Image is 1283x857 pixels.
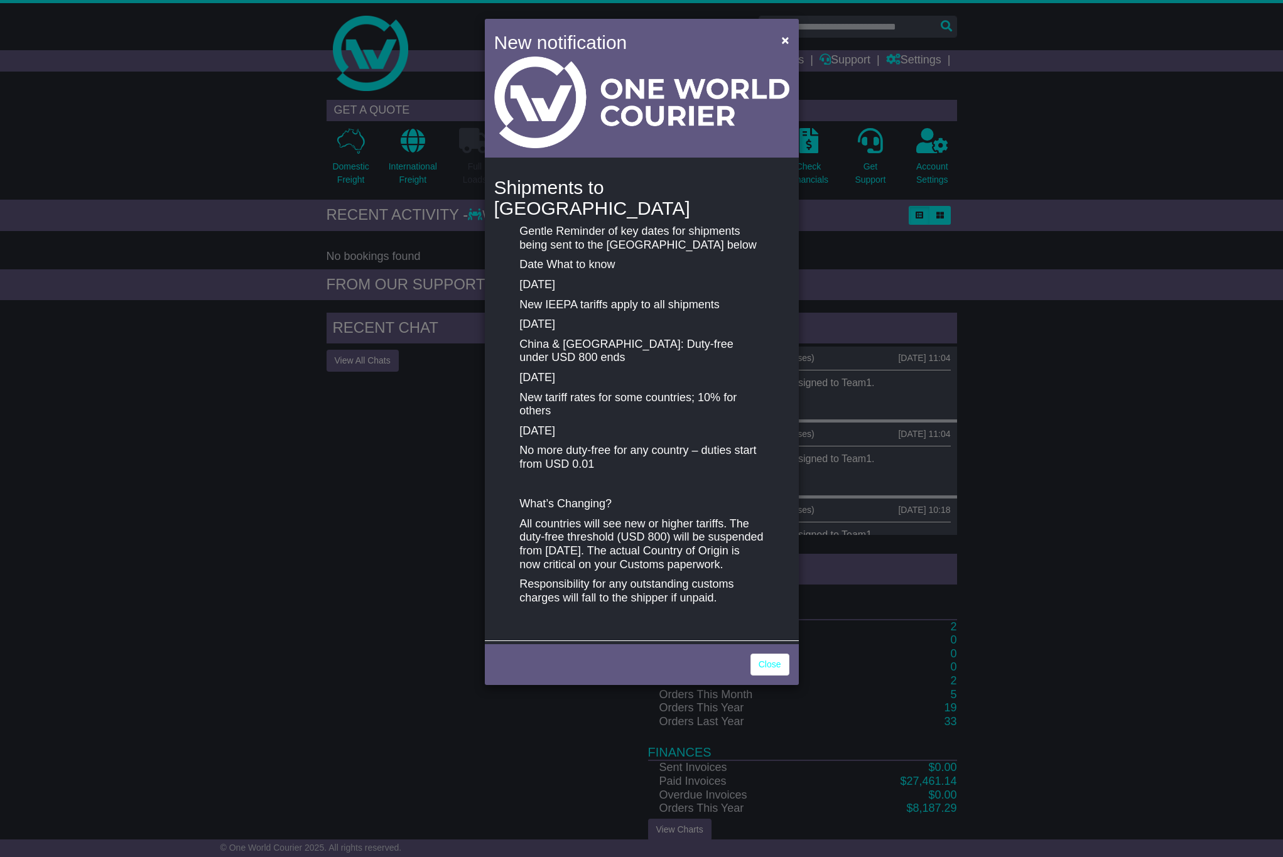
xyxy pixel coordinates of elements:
p: [DATE] [519,371,763,385]
p: New tariff rates for some countries; 10% for others [519,391,763,418]
h4: Shipments to [GEOGRAPHIC_DATA] [494,177,789,218]
p: [DATE] [519,278,763,292]
img: Light [494,57,789,148]
p: No more duty-free for any country – duties start from USD 0.01 [519,444,763,471]
p: [DATE] [519,318,763,331]
button: Close [775,27,795,53]
p: New IEEPA tariffs apply to all shipments [519,298,763,312]
span: × [781,33,789,47]
p: Responsibility for any outstanding customs charges will fall to the shipper if unpaid. [519,578,763,605]
a: Close [750,654,789,676]
p: Date What to know [519,258,763,272]
p: Gentle Reminder of key dates for shipments being sent to the [GEOGRAPHIC_DATA] below [519,225,763,252]
h4: New notification [494,28,764,57]
p: China & [GEOGRAPHIC_DATA]: Duty-free under USD 800 ends [519,338,763,365]
p: All countries will see new or higher tariffs. The duty-free threshold (USD 800) will be suspended... [519,517,763,571]
p: [DATE] [519,424,763,438]
p: What’s Changing? [519,497,763,511]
